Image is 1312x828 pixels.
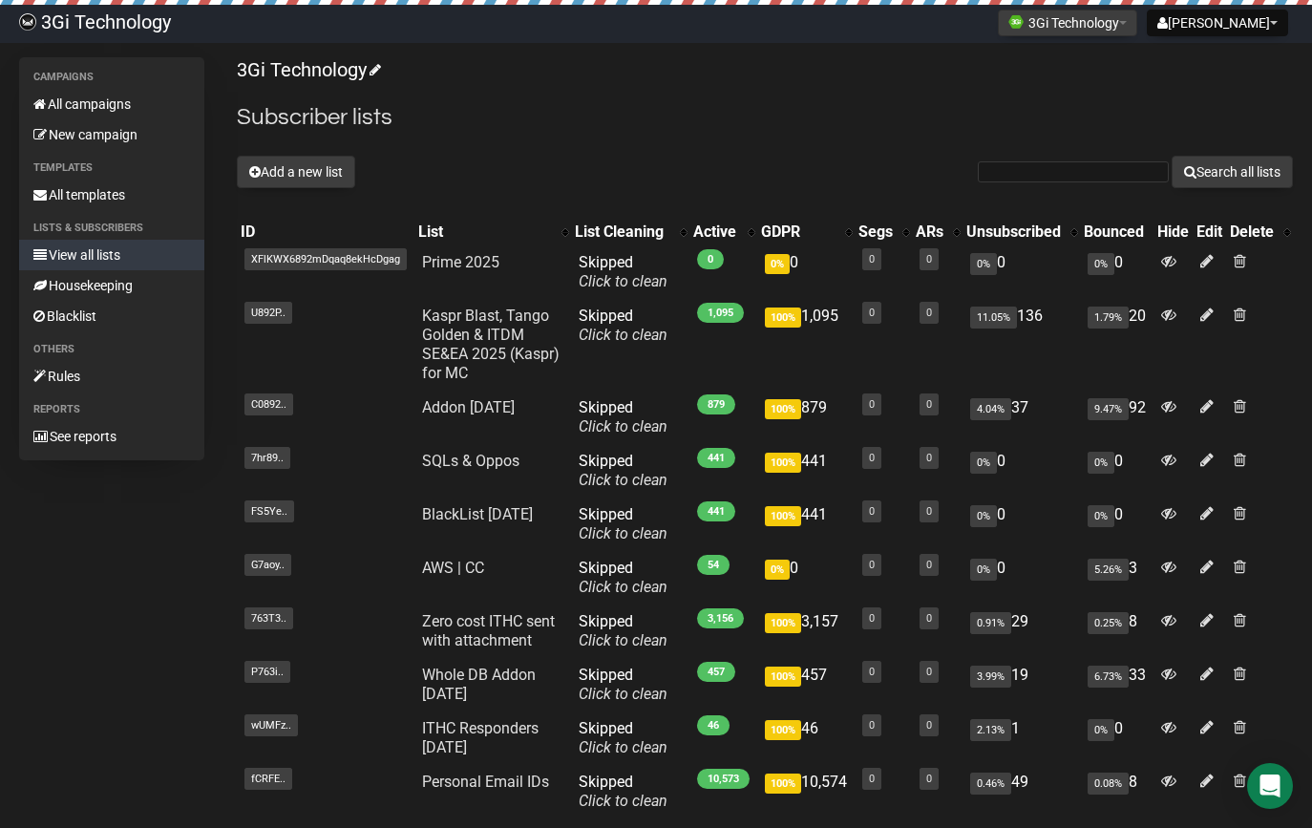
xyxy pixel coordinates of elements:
span: 1.79% [1088,307,1129,329]
span: Skipped [579,505,667,542]
span: 441 [697,501,735,521]
a: 0 [926,612,932,625]
span: 100% [765,308,801,328]
a: Click to clean [579,631,667,649]
span: 2.13% [970,719,1011,741]
a: AWS | CC [422,559,484,577]
span: 441 [697,448,735,468]
span: 0% [970,559,997,581]
td: 46 [757,711,855,765]
span: C0892.. [244,393,293,415]
span: Skipped [579,398,667,435]
li: Templates [19,157,204,180]
a: New campaign [19,119,204,150]
img: 4201c117bde267367e2074cdc52732f5 [19,13,36,31]
span: 10,573 [697,769,750,789]
a: SQLs & Oppos [422,452,519,470]
a: ITHC Responders [DATE] [422,719,539,756]
td: 0 [1080,711,1153,765]
a: 0 [926,452,932,464]
a: BlackList [DATE] [422,505,533,523]
span: 0.25% [1088,612,1129,634]
a: 0 [869,253,875,265]
a: Prime 2025 [422,253,499,271]
span: 0% [970,505,997,527]
td: 879 [757,391,855,444]
span: 0.08% [1088,773,1129,795]
a: Click to clean [579,685,667,703]
a: Click to clean [579,272,667,290]
a: Zero cost ITHC sent with attachment [422,612,555,649]
span: 7hr89.. [244,447,290,469]
a: Click to clean [579,471,667,489]
span: 0% [1088,505,1114,527]
td: 33 [1080,658,1153,711]
a: 0 [869,559,875,571]
a: 0 [926,666,932,678]
img: 1.png [1008,14,1024,30]
td: 29 [963,605,1080,658]
td: 0 [1080,498,1153,551]
span: Skipped [579,612,667,649]
td: 37 [963,391,1080,444]
span: 9.47% [1088,398,1129,420]
th: Edit: No sort applied, sorting is disabled [1193,219,1226,245]
th: List: No sort applied, activate to apply an ascending sort [414,219,571,245]
th: Delete: No sort applied, activate to apply an ascending sort [1226,219,1293,245]
td: 0 [963,498,1080,551]
span: 100% [765,399,801,419]
span: G7aoy.. [244,554,291,576]
td: 3,157 [757,605,855,658]
span: 54 [697,555,730,575]
span: 0% [765,254,790,274]
span: 3.99% [970,666,1011,688]
span: 0.46% [970,773,1011,795]
td: 0 [757,551,855,605]
span: wUMFz.. [244,714,298,736]
span: 457 [697,662,735,682]
td: 136 [963,299,1080,391]
td: 457 [757,658,855,711]
span: 0% [765,560,790,580]
span: FS5Ye.. [244,500,294,522]
h2: Subscriber lists [237,100,1293,135]
a: Click to clean [579,792,667,810]
th: ARs: No sort applied, activate to apply an ascending sort [912,219,963,245]
span: 1,095 [697,303,744,323]
span: 4.04% [970,398,1011,420]
td: 441 [757,498,855,551]
div: Edit [1196,223,1222,242]
span: Skipped [579,773,667,810]
div: Open Intercom Messenger [1247,763,1293,809]
li: Campaigns [19,66,204,89]
td: 10,574 [757,765,855,818]
li: Lists & subscribers [19,217,204,240]
td: 1 [963,711,1080,765]
span: Skipped [579,452,667,489]
a: All campaigns [19,89,204,119]
th: Bounced: No sort applied, sorting is disabled [1080,219,1153,245]
td: 8 [1080,605,1153,658]
span: 3,156 [697,608,744,628]
a: 0 [926,559,932,571]
span: 879 [697,394,735,414]
a: See reports [19,421,204,452]
span: 46 [697,715,730,735]
button: 3Gi Technology [998,10,1137,36]
a: 0 [869,452,875,464]
span: Skipped [579,719,667,756]
span: 100% [765,720,801,740]
a: Personal Email IDs [422,773,549,791]
a: 0 [926,307,932,319]
a: 0 [869,612,875,625]
td: 49 [963,765,1080,818]
span: 0 [697,249,724,269]
a: 3Gi Technology [237,58,378,81]
td: 1,095 [757,299,855,391]
span: 0% [970,253,997,275]
span: 5.26% [1088,559,1129,581]
span: 0% [1088,452,1114,474]
th: ID: No sort applied, sorting is disabled [237,219,414,245]
td: 441 [757,444,855,498]
span: 6.73% [1088,666,1129,688]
